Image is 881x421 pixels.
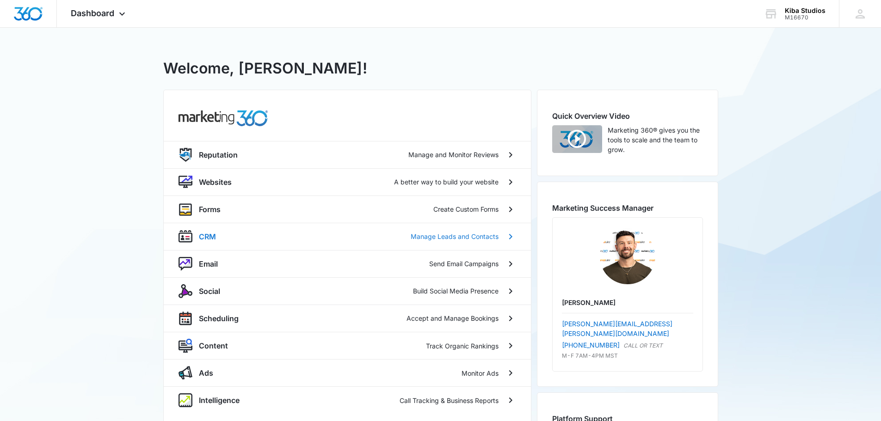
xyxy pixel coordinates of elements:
[179,175,192,189] img: website
[179,257,192,271] img: nurture
[179,148,192,162] img: reputation
[179,110,268,126] img: common.products.marketing.title
[179,311,192,326] img: scheduling
[164,141,531,168] a: reputationReputationManage and Monitor Reviews
[199,258,218,269] p: Email
[164,386,531,414] a: intelligenceIntelligenceCall Tracking & Business Reports
[400,396,499,405] p: Call Tracking & Business Reports
[199,177,232,188] p: Websites
[179,339,192,353] img: content
[408,150,499,159] p: Manage and Monitor Reviews
[562,340,620,350] a: [PHONE_NUMBER]
[164,305,531,332] a: schedulingSchedulingAccept and Manage Bookings
[199,367,213,378] p: Ads
[426,341,499,351] p: Track Organic Rankings
[413,286,499,296] p: Build Social Media Presence
[552,202,703,214] h2: Marketing Success Manager
[199,286,220,297] p: Social
[164,250,531,277] a: nurtureEmailSend Email Campaigns
[608,125,703,154] p: Marketing 360® gives you the tools to scale and the team to grow.
[179,366,192,380] img: ads
[164,223,531,250] a: crmCRMManage Leads and Contacts
[164,332,531,359] a: contentContentTrack Organic Rankings
[199,313,239,324] p: Scheduling
[199,340,228,351] p: Content
[179,230,192,244] img: crm
[552,125,602,153] img: Quick Overview Video
[164,277,531,305] a: socialSocialBuild Social Media Presence
[164,168,531,195] a: websiteWebsitesA better way to build your website
[785,14,826,21] div: account id
[199,204,221,215] p: Forms
[179,202,192,216] img: forms
[429,259,499,268] p: Send Email Campaigns
[407,313,499,323] p: Accept and Manage Bookings
[562,352,693,360] p: M-F 7AM-4PM MST
[164,195,531,223] a: formsFormsCreate Custom Forms
[394,177,499,187] p: A better way to build your website
[600,229,655,284] img: Erik Woods
[433,204,499,214] p: Create Custom Forms
[199,149,238,160] p: Reputation
[179,393,192,407] img: intelligence
[562,320,672,337] a: [PERSON_NAME][EMAIL_ADDRESS][PERSON_NAME][DOMAIN_NAME]
[623,342,663,350] p: CALL OR TEXT
[552,110,703,122] h2: Quick Overview Video
[163,57,367,79] h1: Welcome, [PERSON_NAME]!
[164,359,531,386] a: adsAdsMonitor Ads
[199,231,216,242] p: CRM
[179,284,192,298] img: social
[562,298,693,307] p: [PERSON_NAME]
[411,232,499,241] p: Manage Leads and Contacts
[785,7,826,14] div: account name
[71,8,114,18] span: Dashboard
[199,395,240,406] p: Intelligence
[462,368,499,378] p: Monitor Ads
